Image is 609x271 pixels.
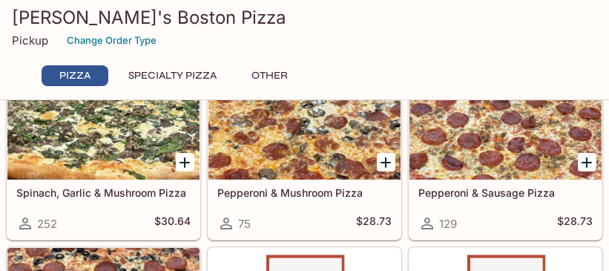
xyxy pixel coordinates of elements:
[7,91,200,180] div: Spinach, Garlic & Mushroom Pizza
[217,186,392,199] h5: Pepperoni & Mushroom Pizza
[578,153,596,172] button: Add Pepperoni & Sausage Pizza
[176,153,194,172] button: Add Spinach, Garlic & Mushroom Pizza
[237,65,303,86] button: Other
[208,90,401,240] a: Pepperoni & Mushroom Pizza75$28.73
[439,217,457,231] span: 129
[42,65,108,86] button: Pizza
[356,215,392,232] h5: $28.73
[238,217,251,231] span: 75
[418,186,593,199] h5: Pepperoni & Sausage Pizza
[377,153,395,172] button: Add Pepperoni & Mushroom Pizza
[12,33,48,48] p: Pickup
[409,90,602,240] a: Pepperoni & Sausage Pizza129$28.73
[208,91,401,180] div: Pepperoni & Mushroom Pizza
[12,6,597,29] h3: [PERSON_NAME]'s Boston Pizza
[154,215,191,232] h5: $30.64
[120,65,225,86] button: Specialty Pizza
[37,217,57,231] span: 252
[409,91,602,180] div: Pepperoni & Sausage Pizza
[60,29,163,52] button: Change Order Type
[16,186,191,199] h5: Spinach, Garlic & Mushroom Pizza
[557,215,593,232] h5: $28.73
[7,90,200,240] a: Spinach, Garlic & Mushroom Pizza252$30.64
